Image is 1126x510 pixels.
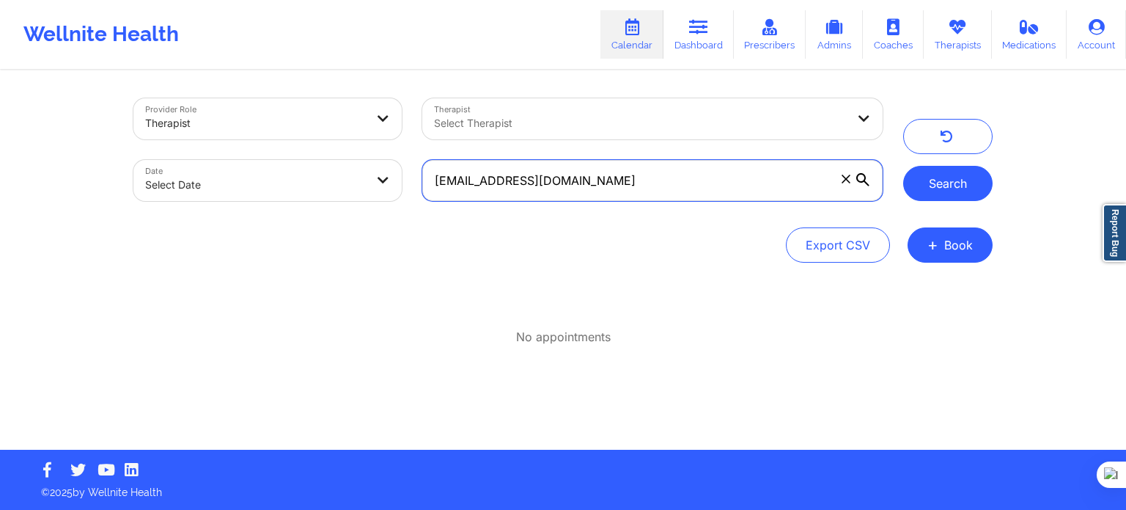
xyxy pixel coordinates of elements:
span: + [927,241,938,249]
a: Report Bug [1103,204,1126,262]
a: Prescribers [734,10,806,59]
a: Calendar [600,10,663,59]
a: Therapists [924,10,992,59]
a: Coaches [863,10,924,59]
button: +Book [908,227,993,263]
a: Dashboard [663,10,734,59]
p: No appointments [516,329,611,346]
a: Medications [992,10,1067,59]
div: Therapist [145,107,365,139]
p: © 2025 by Wellnite Health [31,475,1095,500]
a: Account [1067,10,1126,59]
button: Search [903,166,993,201]
a: Admins [806,10,863,59]
div: Select Date [145,169,365,201]
input: Search Appointments [422,160,883,201]
button: Export CSV [786,227,890,263]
